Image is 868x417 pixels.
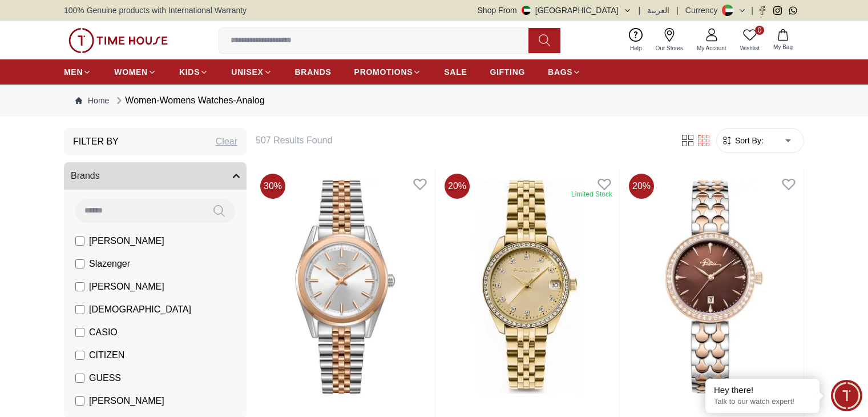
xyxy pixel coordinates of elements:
[769,43,797,51] span: My Bag
[64,5,247,16] span: 100% Genuine products with International Warranty
[649,26,690,55] a: Our Stores
[625,44,647,53] span: Help
[629,174,654,199] span: 20 %
[490,66,525,78] span: GIFTING
[260,174,285,199] span: 30 %
[64,62,91,82] a: MEN
[624,169,804,405] img: POLICE Women's Analog Maroon Mop Dial Watch - PEWLG0076302
[75,396,84,406] input: [PERSON_NAME]
[73,135,119,149] h3: Filter By
[714,384,811,396] div: Hey there!
[733,26,766,55] a: 0Wishlist
[758,6,766,15] a: Facebook
[522,6,531,15] img: United Arab Emirates
[721,135,764,146] button: Sort By:
[571,190,612,199] div: Limited Stock
[651,44,688,53] span: Our Stores
[295,62,332,82] a: BRANDS
[89,303,191,316] span: [DEMOGRAPHIC_DATA]
[75,305,84,314] input: [DEMOGRAPHIC_DATA]
[64,162,247,190] button: Brands
[75,95,109,106] a: Home
[89,234,164,248] span: [PERSON_NAME]
[71,169,100,183] span: Brands
[773,6,782,15] a: Instagram
[295,66,332,78] span: BRANDS
[751,5,753,16] span: |
[231,62,272,82] a: UNISEX
[114,62,156,82] a: WOMEN
[64,85,804,117] nav: Breadcrumb
[89,394,164,408] span: [PERSON_NAME]
[623,26,649,55] a: Help
[231,66,263,78] span: UNISEX
[685,5,722,16] div: Currency
[114,66,148,78] span: WOMEN
[354,62,422,82] a: PROMOTIONS
[733,135,764,146] span: Sort By:
[75,282,84,291] input: [PERSON_NAME]
[478,5,632,16] button: Shop From[GEOGRAPHIC_DATA]
[179,62,208,82] a: KIDS
[692,44,731,53] span: My Account
[676,5,679,16] span: |
[89,257,130,271] span: Slazenger
[647,5,669,16] button: العربية
[766,27,800,54] button: My Bag
[714,397,811,407] p: Talk to our watch expert!
[548,66,572,78] span: BAGS
[444,62,467,82] a: SALE
[89,280,164,294] span: [PERSON_NAME]
[75,236,84,246] input: [PERSON_NAME]
[736,44,764,53] span: Wishlist
[179,66,200,78] span: KIDS
[548,62,581,82] a: BAGS
[114,94,264,107] div: Women-Womens Watches-Analog
[256,134,666,147] h6: 507 Results Found
[789,6,797,15] a: Whatsapp
[75,351,84,360] input: CITIZEN
[89,371,121,385] span: GUESS
[64,66,83,78] span: MEN
[89,326,118,339] span: CASIO
[75,328,84,337] input: CASIO
[354,66,413,78] span: PROMOTIONS
[490,62,525,82] a: GIFTING
[75,259,84,268] input: Slazenger
[440,169,619,405] img: POLICE Women's Analog Gold MOP Dial Watch - PEWLH0024303
[445,174,470,199] span: 20 %
[639,5,641,16] span: |
[831,380,862,411] div: Chat Widget
[75,374,84,383] input: GUESS
[256,169,435,405] img: Slazenger Women's Analog Silver Dial Watch - SL.9.2463.3.04
[755,26,764,35] span: 0
[89,348,124,362] span: CITIZEN
[444,66,467,78] span: SALE
[68,28,168,53] img: ...
[216,135,237,149] div: Clear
